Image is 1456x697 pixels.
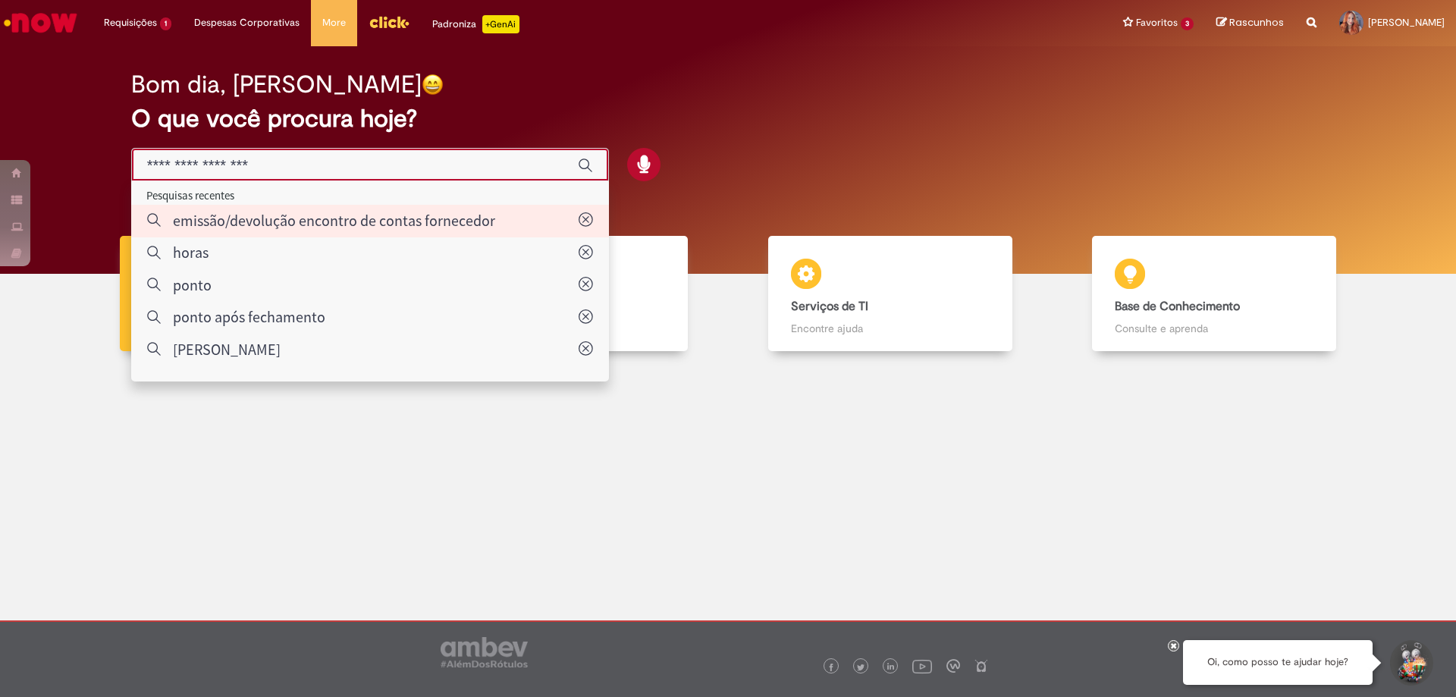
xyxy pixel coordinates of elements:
[1115,299,1240,314] b: Base de Conhecimento
[104,15,157,30] span: Requisições
[974,659,988,673] img: logo_footer_naosei.png
[194,15,300,30] span: Despesas Corporativas
[857,664,864,671] img: logo_footer_twitter.png
[441,637,528,667] img: logo_footer_ambev_rotulo_gray.png
[160,17,171,30] span: 1
[2,8,80,38] img: ServiceNow
[131,105,1326,132] h2: O que você procura hoje?
[728,236,1053,352] a: Serviços de TI Encontre ajuda
[322,15,346,30] span: More
[80,236,404,352] a: Tirar dúvidas Tirar dúvidas com Lupi Assist e Gen Ai
[369,11,409,33] img: click_logo_yellow_360x200.png
[1053,236,1377,352] a: Base de Conhecimento Consulte e aprenda
[912,656,932,676] img: logo_footer_youtube.png
[482,15,519,33] p: +GenAi
[1115,321,1313,336] p: Consulte e aprenda
[887,663,895,672] img: logo_footer_linkedin.png
[131,71,422,98] h2: Bom dia, [PERSON_NAME]
[1229,15,1284,30] span: Rascunhos
[1136,15,1178,30] span: Favoritos
[827,664,835,671] img: logo_footer_facebook.png
[1183,640,1373,685] div: Oi, como posso te ajudar hoje?
[422,74,444,96] img: happy-face.png
[946,659,960,673] img: logo_footer_workplace.png
[432,15,519,33] div: Padroniza
[1388,640,1433,686] button: Iniciar Conversa de Suporte
[1216,16,1284,30] a: Rascunhos
[791,321,990,336] p: Encontre ajuda
[1181,17,1194,30] span: 3
[1368,16,1445,29] span: [PERSON_NAME]
[791,299,868,314] b: Serviços de TI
